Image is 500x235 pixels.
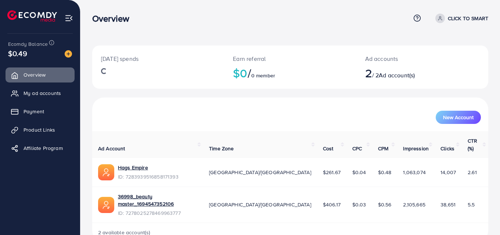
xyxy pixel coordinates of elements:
[6,104,75,119] a: Payment
[365,65,372,81] span: 2
[118,193,197,208] a: 36998_beauty master_1694547352106
[378,169,392,176] span: $0.48
[101,54,215,63] p: [DATE] spends
[118,209,197,217] span: ID: 7278025278469963777
[118,173,179,180] span: ID: 7283939516858171393
[378,145,388,152] span: CPM
[6,122,75,137] a: Product Links
[24,71,46,78] span: Overview
[352,201,366,208] span: $0.03
[352,145,362,152] span: CPC
[436,111,481,124] button: New Account
[6,67,75,82] a: Overview
[468,169,477,176] span: 2.61
[8,48,27,59] span: $0.49
[233,66,347,80] h2: $0
[432,14,488,23] a: CLICK TO SMART
[98,145,125,152] span: Ad Account
[403,169,425,176] span: 1,063,074
[6,141,75,155] a: Affiliate Program
[7,10,57,22] img: logo
[209,169,311,176] span: [GEOGRAPHIC_DATA]/[GEOGRAPHIC_DATA]
[8,40,48,48] span: Ecomdy Balance
[118,164,148,171] a: Hags Empire
[365,66,447,80] h2: / 2
[403,145,429,152] span: Impression
[468,201,475,208] span: 5.5
[92,13,135,24] h3: Overview
[440,169,456,176] span: 14,007
[440,201,456,208] span: 38,651
[24,144,63,152] span: Affiliate Program
[24,108,44,115] span: Payment
[440,145,454,152] span: Clicks
[379,71,415,79] span: Ad account(s)
[378,201,392,208] span: $0.56
[6,86,75,100] a: My ad accounts
[65,50,72,58] img: image
[352,169,366,176] span: $0.04
[323,201,341,208] span: $406.17
[65,14,73,22] img: menu
[209,201,311,208] span: [GEOGRAPHIC_DATA]/[GEOGRAPHIC_DATA]
[468,137,477,152] span: CTR (%)
[448,14,488,23] p: CLICK TO SMART
[323,145,334,152] span: Cost
[403,201,425,208] span: 2,105,665
[323,169,341,176] span: $261.67
[443,115,474,120] span: New Account
[24,126,55,133] span: Product Links
[209,145,234,152] span: Time Zone
[248,65,251,81] span: /
[251,72,275,79] span: 0 member
[233,54,347,63] p: Earn referral
[98,197,114,213] img: ic-ads-acc.e4c84228.svg
[98,164,114,180] img: ic-ads-acc.e4c84228.svg
[24,89,61,97] span: My ad accounts
[365,54,447,63] p: Ad accounts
